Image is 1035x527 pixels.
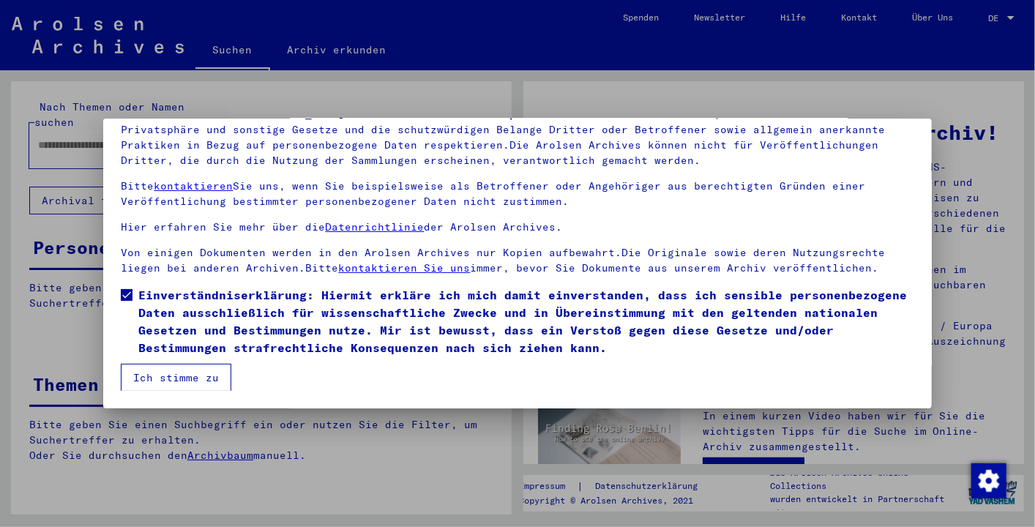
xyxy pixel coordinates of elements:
div: Zustimmung ändern [971,463,1006,498]
p: Bitte Sie uns, wenn Sie beispielsweise als Betroffener oder Angehöriger aus berechtigten Gründen ... [121,179,913,209]
button: Ich stimme zu [121,364,231,392]
img: Zustimmung ändern [971,463,1006,498]
p: Von einigen Dokumenten werden in den Arolsen Archives nur Kopien aufbewahrt.Die Originale sowie d... [121,245,913,276]
a: kontaktieren [154,179,233,193]
a: kontaktieren Sie uns [338,261,470,274]
span: Einverständniserklärung: Hiermit erkläre ich mich damit einverstanden, dass ich sensible personen... [138,286,913,356]
a: Datenrichtlinie [325,220,424,233]
p: Hier erfahren Sie mehr über die der Arolsen Archives. [121,220,913,235]
p: Bitte beachten Sie, dass dieses Portal über NS - Verfolgte sensible Daten zu identifizierten oder... [121,91,913,168]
